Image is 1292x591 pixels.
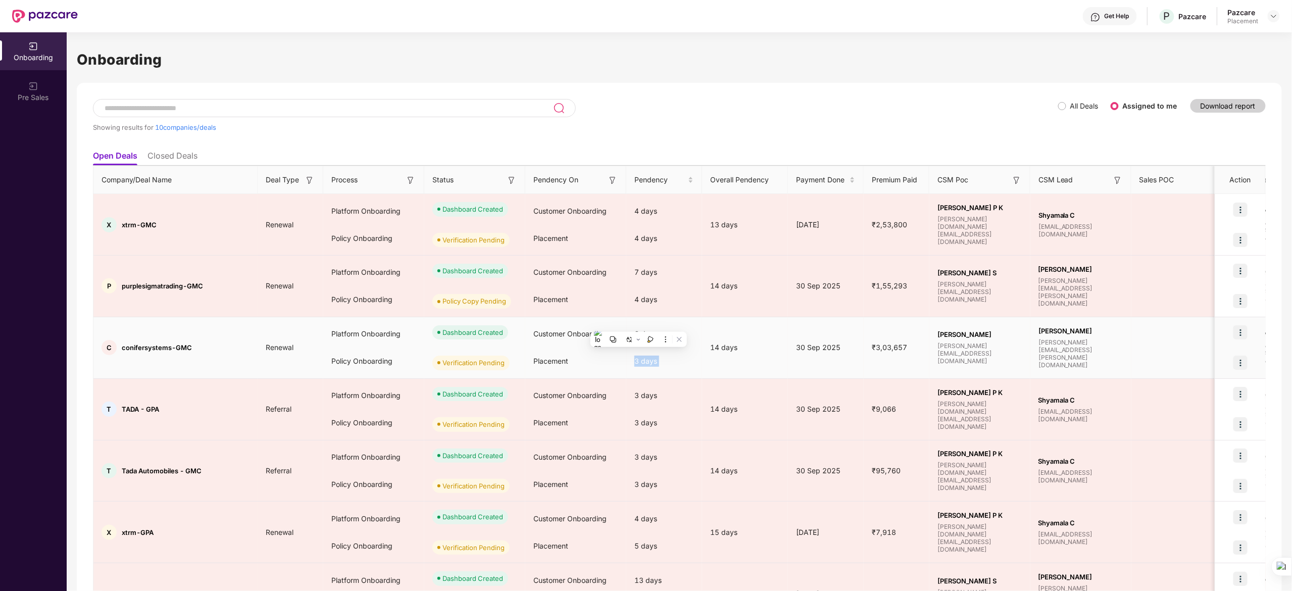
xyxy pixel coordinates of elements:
[102,525,117,540] div: X
[1233,417,1248,431] img: icon
[1038,469,1123,484] span: [EMAIL_ADDRESS][DOMAIN_NAME]
[788,404,864,415] div: 30 Sep 2025
[702,166,788,194] th: Overall Pendency
[626,348,702,375] div: 3 days
[1233,540,1248,555] img: icon
[626,320,702,348] div: 6 days
[626,198,702,225] div: 4 days
[626,166,702,194] th: Pendency
[533,541,568,550] span: Placement
[937,388,1022,397] span: [PERSON_NAME] P K
[1038,277,1123,307] span: [PERSON_NAME][EMAIL_ADDRESS][PERSON_NAME][DOMAIN_NAME]
[937,269,1022,277] span: [PERSON_NAME] S
[442,573,503,583] div: Dashboard Created
[1233,233,1248,247] img: icon
[323,382,424,409] div: Platform Onboarding
[1038,530,1123,546] span: [EMAIL_ADDRESS][DOMAIN_NAME]
[442,358,505,368] div: Verification Pending
[122,343,192,352] span: conifersystems-GMC
[323,225,424,252] div: Policy Onboarding
[1038,519,1123,527] span: Shyamala C
[788,342,864,353] div: 30 Sep 2025
[788,219,864,230] div: [DATE]
[1164,10,1170,22] span: P
[937,204,1022,212] span: [PERSON_NAME] P K
[442,327,503,337] div: Dashboard Created
[626,259,702,286] div: 7 days
[608,175,618,185] img: svg+xml;base64,PHN2ZyB3aWR0aD0iMTYiIGhlaWdodD0iMTYiIHZpZXdCb3g9IjAgMCAxNiAxNiIgZmlsbD0ibm9uZSIgeG...
[323,348,424,375] div: Policy Onboarding
[258,220,302,229] span: Renewal
[553,102,565,114] img: svg+xml;base64,PHN2ZyB3aWR0aD0iMjQiIGhlaWdodD0iMjUiIHZpZXdCb3g9IjAgMCAyNCAyNSIgZmlsbD0ibm9uZSIgeG...
[1038,408,1123,423] span: [EMAIL_ADDRESS][DOMAIN_NAME]
[702,219,788,230] div: 13 days
[323,286,424,313] div: Policy Onboarding
[1233,203,1248,217] img: icon
[937,511,1022,519] span: [PERSON_NAME] P K
[1038,573,1123,581] span: [PERSON_NAME]
[634,174,686,185] span: Pendency
[533,295,568,304] span: Placement
[323,505,424,532] div: Platform Onboarding
[1233,449,1248,463] img: icon
[258,281,302,290] span: Renewal
[1228,17,1259,25] div: Placement
[626,505,702,532] div: 4 days
[1012,175,1022,185] img: svg+xml;base64,PHN2ZyB3aWR0aD0iMTYiIGhlaWdodD0iMTYiIHZpZXdCb3g9IjAgMCAxNiAxNiIgZmlsbD0ibm9uZSIgeG...
[626,286,702,313] div: 4 days
[147,151,197,165] li: Closed Deals
[533,207,607,215] span: Customer Onboarding
[937,461,1022,491] span: [PERSON_NAME][DOMAIN_NAME][EMAIL_ADDRESS][DOMAIN_NAME]
[258,528,302,536] span: Renewal
[864,528,904,536] span: ₹7,918
[533,514,607,523] span: Customer Onboarding
[442,389,503,399] div: Dashboard Created
[533,418,568,427] span: Placement
[1105,12,1129,20] div: Get Help
[102,340,117,355] div: C
[323,532,424,560] div: Policy Onboarding
[702,280,788,291] div: 14 days
[864,166,929,194] th: Premium Paid
[937,400,1022,430] span: [PERSON_NAME][DOMAIN_NAME][EMAIL_ADDRESS][DOMAIN_NAME]
[1270,12,1278,20] img: svg+xml;base64,PHN2ZyBpZD0iRHJvcGRvd24tMzJ4MzIiIHhtbG5zPSJodHRwOi8vd3d3LnczLm9yZy8yMDAwL3N2ZyIgd2...
[864,343,915,352] span: ₹3,03,657
[937,577,1022,585] span: [PERSON_NAME] S
[122,405,159,413] span: TADA - GPA
[102,217,117,232] div: X
[702,342,788,353] div: 14 days
[1190,99,1266,113] button: Download report
[1038,338,1123,369] span: [PERSON_NAME][EMAIL_ADDRESS][PERSON_NAME][DOMAIN_NAME]
[1038,457,1123,465] span: Shyamala C
[626,409,702,436] div: 3 days
[93,151,137,165] li: Open Deals
[788,465,864,476] div: 30 Sep 2025
[1038,223,1123,238] span: [EMAIL_ADDRESS][DOMAIN_NAME]
[102,402,117,417] div: T
[258,466,300,475] span: Referral
[937,215,1022,245] span: [PERSON_NAME][DOMAIN_NAME][EMAIL_ADDRESS][DOMAIN_NAME]
[155,123,216,131] span: 10 companies/deals
[28,41,38,52] img: svg+xml;base64,PHN2ZyB3aWR0aD0iMjAiIGhlaWdodD0iMjAiIHZpZXdCb3g9IjAgMCAyMCAyMCIgZmlsbD0ibm9uZSIgeG...
[305,175,315,185] img: svg+xml;base64,PHN2ZyB3aWR0aD0iMTYiIGhlaWdodD0iMTYiIHZpZXdCb3g9IjAgMCAxNiAxNiIgZmlsbD0ibm9uZSIgeG...
[1139,174,1174,185] span: Sales POC
[533,391,607,400] span: Customer Onboarding
[937,523,1022,553] span: [PERSON_NAME][DOMAIN_NAME][EMAIL_ADDRESS][DOMAIN_NAME]
[1233,264,1248,278] img: icon
[533,268,607,276] span: Customer Onboarding
[102,463,117,478] div: T
[864,405,904,413] span: ₹9,066
[323,259,424,286] div: Platform Onboarding
[1038,327,1123,335] span: [PERSON_NAME]
[1038,396,1123,404] span: Shyamala C
[1123,102,1177,110] label: Assigned to me
[937,342,1022,365] span: [PERSON_NAME][EMAIL_ADDRESS][DOMAIN_NAME]
[788,280,864,291] div: 30 Sep 2025
[442,543,505,553] div: Verification Pending
[442,235,505,245] div: Verification Pending
[533,480,568,488] span: Placement
[406,175,416,185] img: svg+xml;base64,PHN2ZyB3aWR0aD0iMTYiIGhlaWdodD0iMTYiIHZpZXdCb3g9IjAgMCAxNiAxNiIgZmlsbD0ibm9uZSIgeG...
[122,467,202,475] span: Tada Automobiles - GMC
[864,220,915,229] span: ₹2,53,800
[258,343,302,352] span: Renewal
